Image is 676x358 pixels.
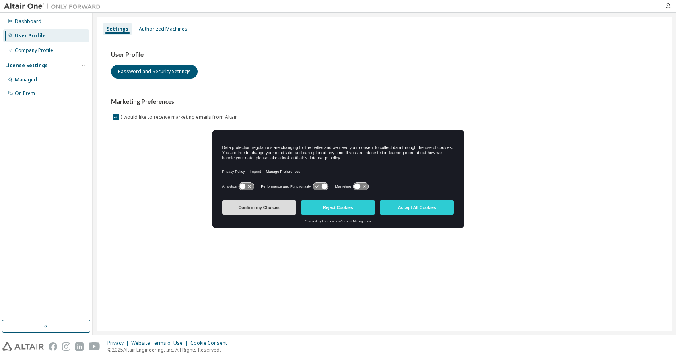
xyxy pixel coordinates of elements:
div: On Prem [15,90,35,97]
button: Password and Security Settings [111,65,198,79]
div: Website Terms of Use [131,340,190,346]
img: youtube.svg [89,342,100,351]
label: I would like to receive marketing emails from Altair [121,112,239,122]
div: License Settings [5,62,48,69]
p: © 2025 Altair Engineering, Inc. All Rights Reserved. [107,346,232,353]
div: Authorized Machines [139,26,188,32]
div: Privacy [107,340,131,346]
div: Settings [107,26,128,32]
h3: User Profile [111,51,657,59]
div: Dashboard [15,18,41,25]
img: linkedin.svg [75,342,84,351]
img: facebook.svg [49,342,57,351]
div: Cookie Consent [190,340,232,346]
h3: Marketing Preferences [111,98,657,106]
div: Managed [15,77,37,83]
img: altair_logo.svg [2,342,44,351]
div: User Profile [15,33,46,39]
div: Company Profile [15,47,53,54]
img: instagram.svg [62,342,70,351]
img: Altair One [4,2,105,10]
